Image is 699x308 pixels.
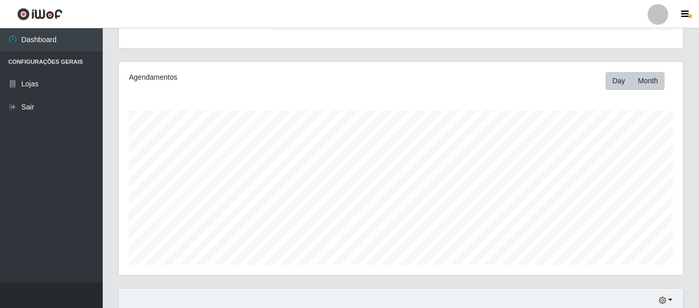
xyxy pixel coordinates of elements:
div: Agendamentos [129,72,347,83]
div: Toolbar with button groups [606,72,673,90]
img: CoreUI Logo [17,8,63,21]
div: First group [606,72,665,90]
button: Month [631,72,665,90]
button: Day [606,72,632,90]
